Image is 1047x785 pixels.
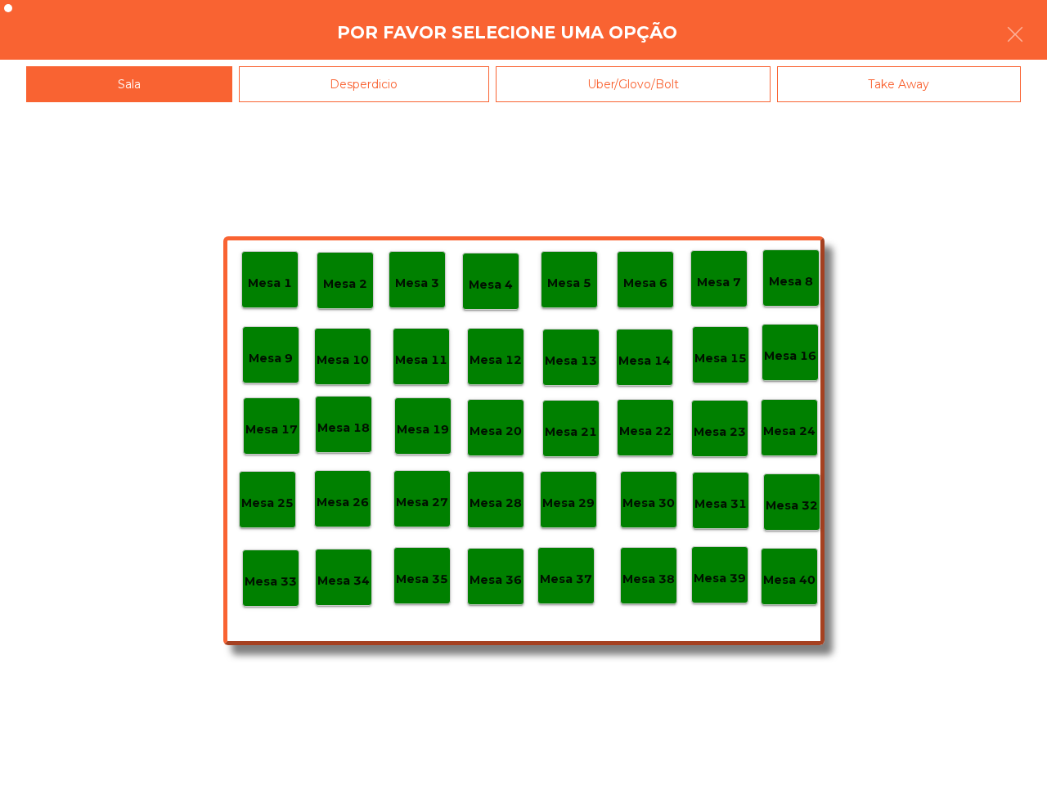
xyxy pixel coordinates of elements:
[694,349,747,368] p: Mesa 15
[763,422,816,441] p: Mesa 24
[395,351,447,370] p: Mesa 11
[766,496,818,515] p: Mesa 32
[249,349,293,368] p: Mesa 9
[337,20,677,45] h4: Por favor selecione uma opção
[764,347,816,366] p: Mesa 16
[470,351,522,370] p: Mesa 12
[540,570,592,589] p: Mesa 37
[317,493,369,512] p: Mesa 26
[317,419,370,437] p: Mesa 18
[317,572,370,590] p: Mesa 34
[469,276,513,294] p: Mesa 4
[470,422,522,441] p: Mesa 20
[769,272,813,291] p: Mesa 8
[396,570,448,589] p: Mesa 35
[395,274,439,293] p: Mesa 3
[777,66,1022,103] div: Take Away
[239,66,490,103] div: Desperdicio
[542,494,595,513] p: Mesa 29
[241,494,294,513] p: Mesa 25
[470,494,522,513] p: Mesa 28
[694,569,746,588] p: Mesa 39
[763,571,816,590] p: Mesa 40
[245,572,297,591] p: Mesa 33
[496,66,771,103] div: Uber/Glovo/Bolt
[622,570,675,589] p: Mesa 38
[694,423,746,442] p: Mesa 23
[248,274,292,293] p: Mesa 1
[323,275,367,294] p: Mesa 2
[622,494,675,513] p: Mesa 30
[618,352,671,370] p: Mesa 14
[317,351,369,370] p: Mesa 10
[545,352,597,370] p: Mesa 13
[697,273,741,292] p: Mesa 7
[545,423,597,442] p: Mesa 21
[547,274,591,293] p: Mesa 5
[26,66,232,103] div: Sala
[396,493,448,512] p: Mesa 27
[397,420,449,439] p: Mesa 19
[623,274,667,293] p: Mesa 6
[694,495,747,514] p: Mesa 31
[245,420,298,439] p: Mesa 17
[619,422,672,441] p: Mesa 22
[470,571,522,590] p: Mesa 36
